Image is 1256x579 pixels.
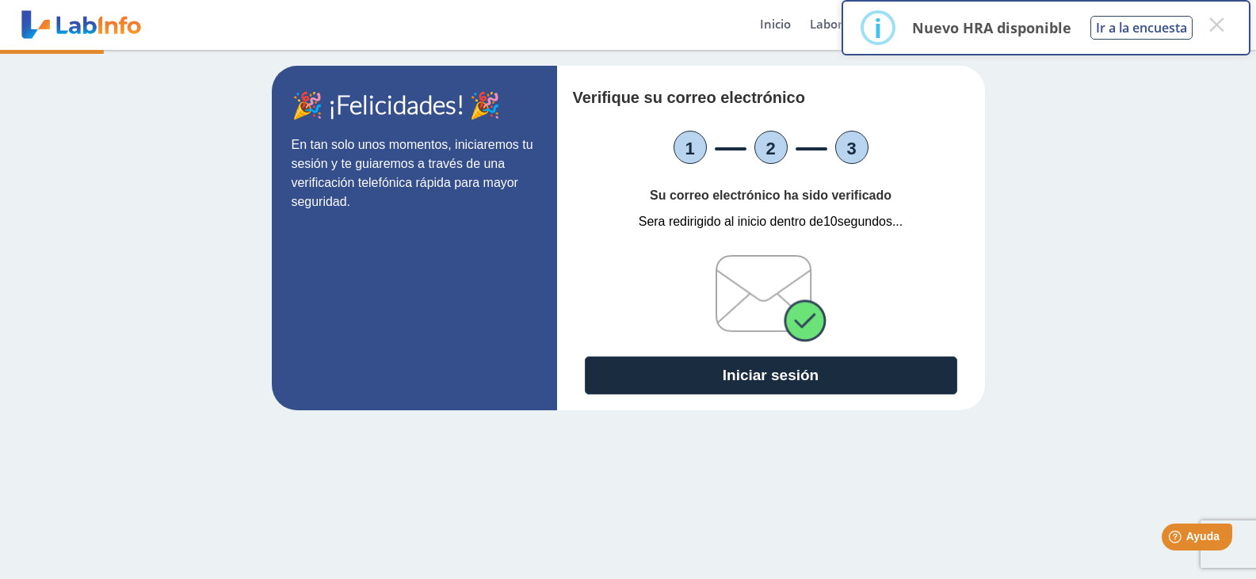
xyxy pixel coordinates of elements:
button: Cerrar este diálogo [1202,10,1231,39]
button: Iniciar sesión [585,356,957,394]
font: Nuevo HRA disponible [912,18,1071,37]
font: Iniciar sesión [723,367,819,383]
iframe: Lanzador de widgets de ayuda [1115,517,1239,562]
button: Ir a la encuesta [1090,16,1193,40]
font: Inicio [760,16,791,32]
font: 3 [846,138,856,158]
font: i [874,10,882,45]
font: Su correo electrónico ha sido verificado [650,189,891,202]
font: segundos... [838,215,903,228]
font: Verifique su correo electrónico [573,89,805,106]
font: 10 [823,215,838,228]
font: En tan solo unos momentos, iniciaremos tu sesión y te guiaremos a través de una verificación tele... [292,138,533,208]
font: Laboratorios [810,16,882,32]
font: 🎉 ¡Felicidades! 🎉 [292,89,501,120]
img: verifiedEmail.png [716,255,827,342]
font: Ir a la encuesta [1096,19,1187,36]
font: Sera redirigido al inicio dentro de [639,215,823,228]
font: × [1207,5,1227,44]
font: 2 [765,138,775,158]
font: 1 [685,138,694,158]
